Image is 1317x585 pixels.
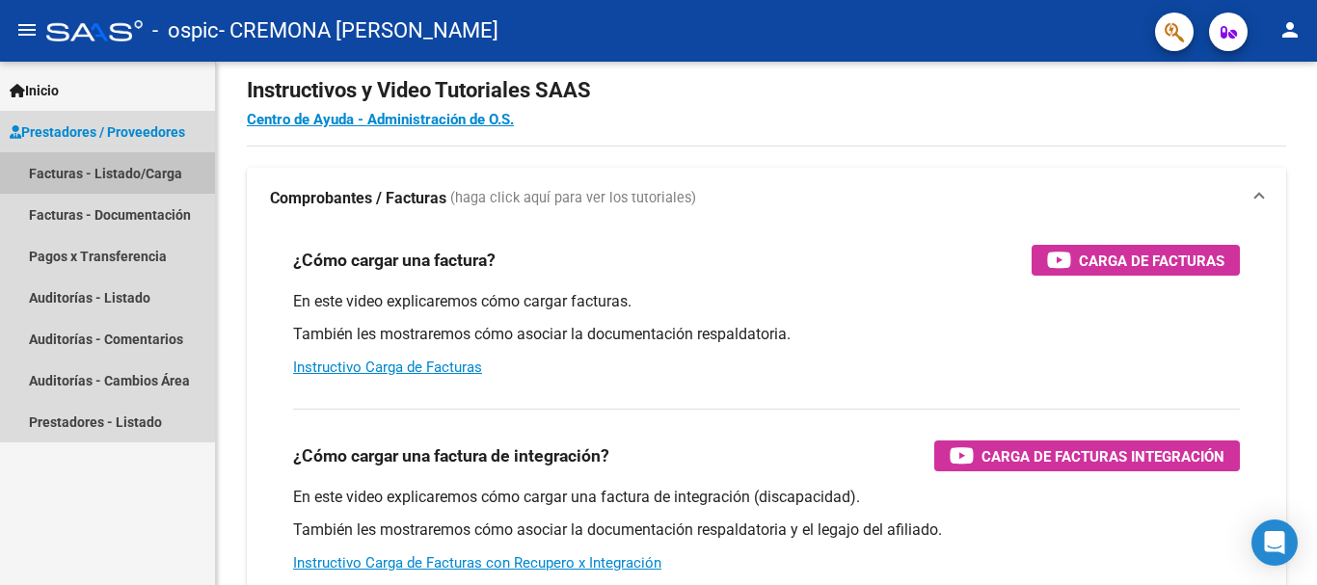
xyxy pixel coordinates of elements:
mat-icon: menu [15,18,39,41]
mat-expansion-panel-header: Comprobantes / Facturas (haga click aquí para ver los tutoriales) [247,168,1286,229]
h3: ¿Cómo cargar una factura de integración? [293,442,609,469]
button: Carga de Facturas Integración [934,440,1240,471]
mat-icon: person [1278,18,1302,41]
a: Instructivo Carga de Facturas [293,359,482,376]
p: En este video explicaremos cómo cargar una factura de integración (discapacidad). [293,487,1240,508]
a: Instructivo Carga de Facturas con Recupero x Integración [293,554,661,572]
span: Carga de Facturas [1079,249,1224,273]
span: Inicio [10,80,59,101]
h2: Instructivos y Video Tutoriales SAAS [247,72,1286,109]
span: - ospic [152,10,219,52]
p: También les mostraremos cómo asociar la documentación respaldatoria. [293,324,1240,345]
span: (haga click aquí para ver los tutoriales) [450,188,696,209]
a: Centro de Ayuda - Administración de O.S. [247,111,514,128]
p: También les mostraremos cómo asociar la documentación respaldatoria y el legajo del afiliado. [293,519,1240,541]
h3: ¿Cómo cargar una factura? [293,247,496,274]
span: Prestadores / Proveedores [10,121,185,143]
p: En este video explicaremos cómo cargar facturas. [293,291,1240,312]
span: Carga de Facturas Integración [981,444,1224,468]
div: Open Intercom Messenger [1251,519,1298,566]
strong: Comprobantes / Facturas [270,188,446,209]
button: Carga de Facturas [1032,245,1240,276]
span: - CREMONA [PERSON_NAME] [219,10,498,52]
